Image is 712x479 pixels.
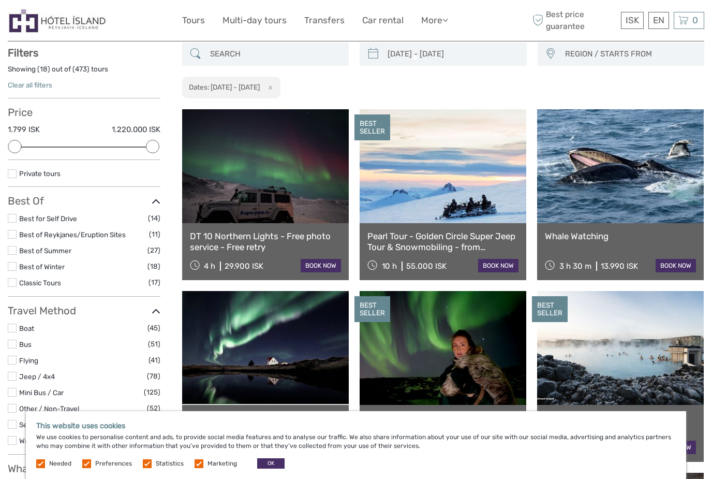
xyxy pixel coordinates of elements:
div: We use cookies to personalise content and ads, to provide social media features and to analyse ou... [26,411,686,479]
div: Showing ( ) out of ( ) tours [8,64,160,80]
span: (17) [149,277,160,288]
a: Clear all filters [8,81,52,89]
label: 1.799 ISK [8,124,40,135]
span: 0 [691,15,700,25]
label: Marketing [207,459,237,468]
span: (45) [147,322,160,334]
h3: Travel Method [8,304,160,317]
h3: Best Of [8,195,160,207]
div: BEST SELLER [354,114,390,140]
span: 10 h [382,262,397,271]
button: OK [257,458,285,469]
h5: This website uses cookies [36,422,676,430]
label: 18 [40,64,48,74]
span: (52) [147,402,160,414]
a: Bus [19,340,32,349]
span: (14) [148,212,160,224]
a: Multi-day tours [222,13,287,28]
label: Needed [49,459,71,468]
span: (11) [149,228,160,240]
a: Classic Tours [19,279,61,287]
a: Whale Watching [545,231,696,241]
span: (27) [147,244,160,256]
a: Other / Non-Travel [19,404,79,413]
a: book now [656,259,696,272]
a: Best of Summer [19,246,71,255]
div: 29.900 ISK [225,262,263,271]
a: Walking [19,437,43,445]
span: (41) [149,354,160,366]
a: Boat [19,324,34,332]
div: 13.990 ISK [601,262,638,271]
a: Pearl Tour - Golden Circle Super Jeep Tour & Snowmobiling - from [GEOGRAPHIC_DATA] [367,231,518,252]
a: book now [301,259,341,272]
input: SEARCH [206,45,344,63]
a: Jeep / 4x4 [19,372,55,381]
a: Transfers [304,13,345,28]
img: Hótel Ísland [8,8,107,33]
span: (18) [147,260,160,272]
h2: Dates: [DATE] - [DATE] [189,83,260,91]
button: x [261,82,275,93]
h3: Price [8,106,160,119]
a: Tours [182,13,205,28]
a: Private tours [19,169,61,178]
label: 1.220.000 ISK [112,124,160,135]
a: Self-Drive [19,420,52,429]
div: 55.000 ISK [406,262,447,271]
span: (78) [147,370,160,382]
span: (125) [144,386,160,398]
a: Best of Winter [19,263,65,271]
a: Best for Self Drive [19,214,77,223]
a: DT 10 Northern Lights - Free photo service - Free retry [190,231,341,252]
a: Flying [19,356,38,365]
label: 473 [75,64,87,74]
a: Car rental [362,13,404,28]
span: (51) [148,338,160,350]
a: book now [478,259,518,272]
a: Best of Reykjanes/Eruption Sites [19,230,126,239]
div: BEST SELLER [532,296,568,322]
button: REGION / STARTS FROM [560,46,700,63]
input: SELECT DATES [383,45,522,63]
label: Statistics [156,459,184,468]
span: 4 h [204,262,215,271]
span: 3 h 30 m [559,262,591,271]
a: More [421,13,448,28]
div: BEST SELLER [354,296,390,322]
p: We're away right now. Please check back later! [14,18,117,26]
span: Best price guarantee [530,9,619,32]
strong: Filters [8,47,38,59]
a: Mini Bus / Car [19,388,64,397]
span: ISK [626,15,639,25]
label: Preferences [95,459,132,468]
h3: What do you want to see? [8,462,160,475]
button: Open LiveChat chat widget [119,16,131,28]
div: EN [648,12,669,29]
